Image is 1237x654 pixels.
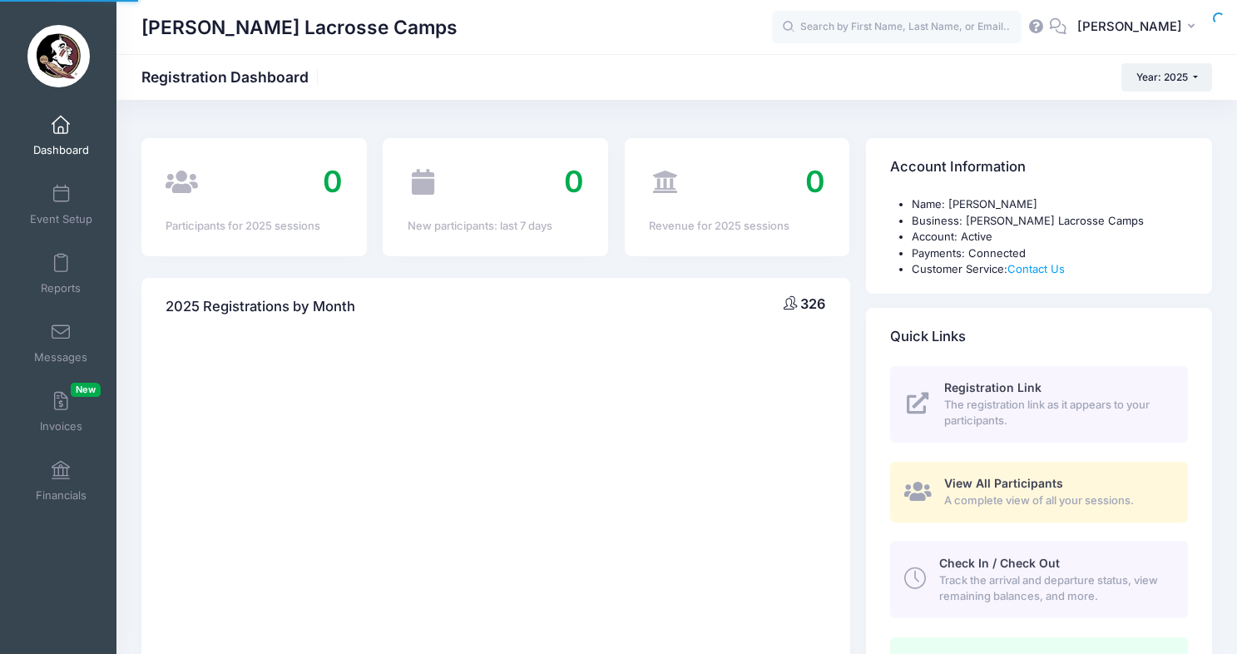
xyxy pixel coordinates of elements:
[166,218,342,235] div: Participants for 2025 sessions
[890,313,966,360] h4: Quick Links
[41,281,81,295] span: Reports
[944,476,1063,490] span: View All Participants
[890,541,1188,617] a: Check In / Check Out Track the arrival and departure status, view remaining balances, and more.
[772,11,1022,44] input: Search by First Name, Last Name, or Email...
[939,572,1169,605] span: Track the arrival and departure status, view remaining balances, and more.
[912,196,1188,213] li: Name: [PERSON_NAME]
[40,419,82,434] span: Invoices
[800,295,825,312] span: 326
[944,397,1169,429] span: The registration link as it appears to your participants.
[30,212,92,226] span: Event Setup
[912,245,1188,262] li: Payments: Connected
[649,218,825,235] div: Revenue for 2025 sessions
[22,314,101,372] a: Messages
[939,556,1060,570] span: Check In / Check Out
[166,283,355,330] h4: 2025 Registrations by Month
[1121,63,1212,92] button: Year: 2025
[1066,8,1212,47] button: [PERSON_NAME]
[323,163,343,200] span: 0
[944,380,1042,394] span: Registration Link
[912,229,1188,245] li: Account: Active
[1007,262,1065,275] a: Contact Us
[36,488,87,503] span: Financials
[27,25,90,87] img: Sara Tisdale Lacrosse Camps
[22,245,101,303] a: Reports
[890,366,1188,443] a: Registration Link The registration link as it appears to your participants.
[141,8,458,47] h1: [PERSON_NAME] Lacrosse Camps
[22,452,101,510] a: Financials
[22,107,101,165] a: Dashboard
[1077,17,1182,36] span: [PERSON_NAME]
[22,383,101,441] a: InvoicesNew
[805,163,825,200] span: 0
[890,144,1026,191] h4: Account Information
[71,383,101,397] span: New
[564,163,584,200] span: 0
[890,462,1188,523] a: View All Participants A complete view of all your sessions.
[34,350,87,364] span: Messages
[912,213,1188,230] li: Business: [PERSON_NAME] Lacrosse Camps
[33,143,89,157] span: Dashboard
[408,218,584,235] div: New participants: last 7 days
[1136,71,1188,83] span: Year: 2025
[944,493,1169,509] span: A complete view of all your sessions.
[141,68,323,86] h1: Registration Dashboard
[22,176,101,234] a: Event Setup
[912,261,1188,278] li: Customer Service:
